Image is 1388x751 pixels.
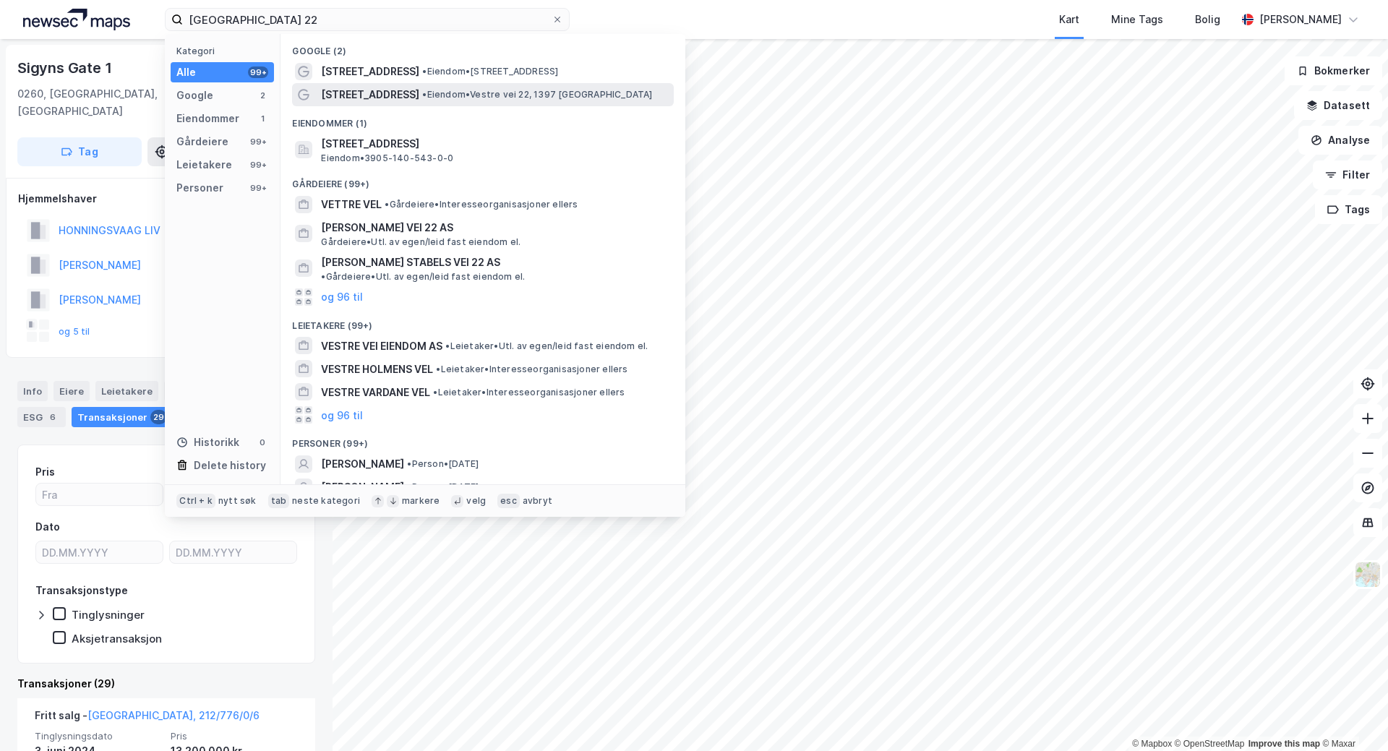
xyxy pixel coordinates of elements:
[23,9,130,30] img: logo.a4113a55bc3d86da70a041830d287a7e.svg
[176,179,223,197] div: Personer
[445,340,450,351] span: •
[183,9,552,30] input: Søk på adresse, matrikkel, gårdeiere, leietakere eller personer
[248,159,268,171] div: 99+
[466,495,486,507] div: velg
[1298,126,1382,155] button: Analyse
[248,136,268,147] div: 99+
[422,89,427,100] span: •
[422,66,558,77] span: Eiendom • [STREET_ADDRESS]
[35,707,260,730] div: Fritt salg -
[1316,682,1388,751] div: Kontrollprogram for chat
[407,481,411,492] span: •
[422,89,652,100] span: Eiendom • Vestre vei 22, 1397 [GEOGRAPHIC_DATA]
[257,90,268,101] div: 2
[176,87,213,104] div: Google
[436,364,440,374] span: •
[321,384,430,401] span: VESTRE VARDANE VEL
[1059,11,1079,28] div: Kart
[445,340,648,352] span: Leietaker • Utl. av egen/leid fast eiendom el.
[321,361,433,378] span: VESTRE HOLMENS VEL
[1316,682,1388,751] iframe: Chat Widget
[433,387,625,398] span: Leietaker • Interesseorganisasjoner ellers
[36,541,163,563] input: DD.MM.YYYY
[1285,56,1382,85] button: Bokmerker
[1259,11,1342,28] div: [PERSON_NAME]
[321,254,500,271] span: [PERSON_NAME] STABELS VEI 22 AS
[497,494,520,508] div: esc
[321,219,668,236] span: [PERSON_NAME] VEI 22 AS
[523,495,552,507] div: avbryt
[385,199,389,210] span: •
[1195,11,1220,28] div: Bolig
[385,199,578,210] span: Gårdeiere • Interesseorganisasjoner ellers
[87,709,260,721] a: [GEOGRAPHIC_DATA], 212/776/0/6
[17,675,315,692] div: Transaksjoner (29)
[321,479,404,496] span: [PERSON_NAME]
[176,110,239,127] div: Eiendommer
[280,34,685,60] div: Google (2)
[321,135,668,153] span: [STREET_ADDRESS]
[1132,739,1172,749] a: Mapbox
[407,481,479,493] span: Person • [DATE]
[35,518,60,536] div: Dato
[321,236,520,248] span: Gårdeiere • Utl. av egen/leid fast eiendom el.
[1294,91,1382,120] button: Datasett
[35,582,128,599] div: Transaksjonstype
[72,407,173,427] div: Transaksjoner
[95,381,158,401] div: Leietakere
[321,86,419,103] span: [STREET_ADDRESS]
[53,381,90,401] div: Eiere
[176,494,215,508] div: Ctrl + k
[280,426,685,452] div: Personer (99+)
[280,167,685,193] div: Gårdeiere (99+)
[248,66,268,78] div: 99+
[17,85,201,120] div: 0260, [GEOGRAPHIC_DATA], [GEOGRAPHIC_DATA]
[433,387,437,398] span: •
[194,457,266,474] div: Delete history
[72,608,145,622] div: Tinglysninger
[321,455,404,473] span: [PERSON_NAME]
[321,406,363,424] button: og 96 til
[17,56,114,80] div: Sigyns Gate 1
[46,410,60,424] div: 6
[18,190,314,207] div: Hjemmelshaver
[280,106,685,132] div: Eiendommer (1)
[218,495,257,507] div: nytt søk
[1315,195,1382,224] button: Tags
[321,338,442,355] span: VESTRE VEI EIENDOM AS
[257,113,268,124] div: 1
[1111,11,1163,28] div: Mine Tags
[150,410,167,424] div: 29
[176,64,196,81] div: Alle
[1175,739,1245,749] a: OpenStreetMap
[407,458,479,470] span: Person • [DATE]
[17,381,48,401] div: Info
[176,156,232,173] div: Leietakere
[321,288,363,306] button: og 96 til
[1248,739,1320,749] a: Improve this map
[1354,561,1381,588] img: Z
[35,463,55,481] div: Pris
[321,271,525,283] span: Gårdeiere • Utl. av egen/leid fast eiendom el.
[1313,160,1382,189] button: Filter
[17,407,66,427] div: ESG
[280,309,685,335] div: Leietakere (99+)
[171,730,298,742] span: Pris
[36,484,163,505] input: Fra
[176,133,228,150] div: Gårdeiere
[321,63,419,80] span: [STREET_ADDRESS]
[170,541,296,563] input: DD.MM.YYYY
[257,437,268,448] div: 0
[292,495,360,507] div: neste kategori
[176,46,274,56] div: Kategori
[164,381,218,401] div: Datasett
[35,730,162,742] span: Tinglysningsdato
[422,66,427,77] span: •
[402,495,440,507] div: markere
[17,137,142,166] button: Tag
[321,196,382,213] span: VETTRE VEL
[268,494,290,508] div: tab
[176,434,239,451] div: Historikk
[248,182,268,194] div: 99+
[72,632,162,645] div: Aksjetransaksjon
